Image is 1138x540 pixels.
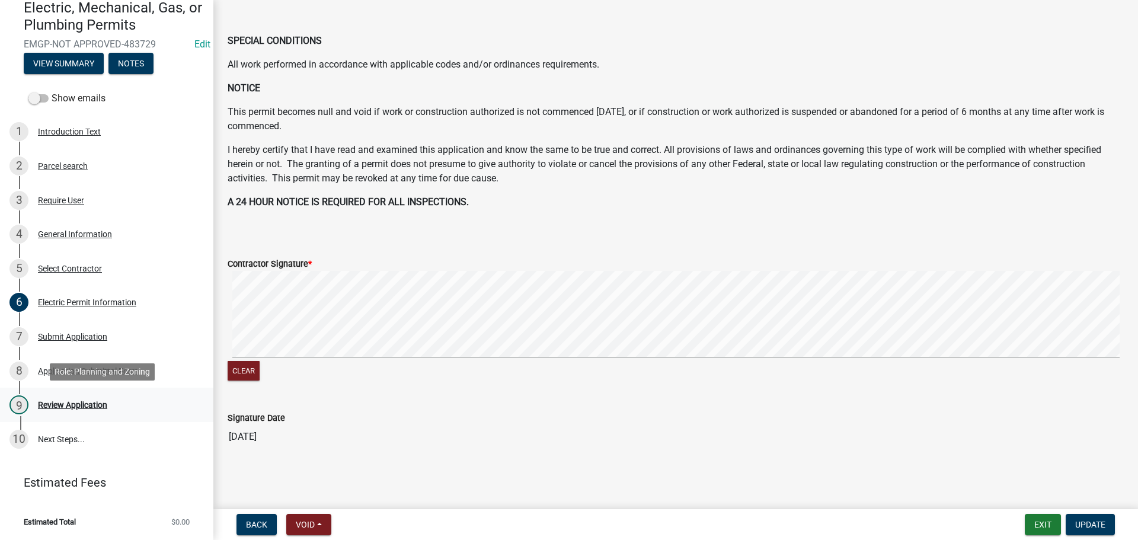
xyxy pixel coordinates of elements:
button: Notes [108,53,154,74]
div: General Information [38,230,112,238]
span: Estimated Total [24,518,76,526]
div: 5 [9,259,28,278]
strong: A 24 HOUR NOTICE IS REQUIRED FOR ALL INSPECTIONS. [228,196,469,207]
strong: NOTICE [228,82,260,94]
wm-modal-confirm: Notes [108,59,154,69]
div: 4 [9,225,28,244]
div: Parcel search [38,162,88,170]
button: Exit [1025,514,1061,535]
div: 10 [9,430,28,449]
span: Update [1075,520,1105,529]
div: Select Contractor [38,264,102,273]
p: This permit becomes null and void if work or construction authorized is not commenced [DATE], or ... [228,105,1124,133]
wm-modal-confirm: Summary [24,59,104,69]
span: Void [296,520,315,529]
button: Update [1066,514,1115,535]
div: Application Submittal Form [38,367,138,375]
div: Submit Application [38,333,107,341]
label: Show emails [28,91,106,106]
span: Back [246,520,267,529]
button: View Summary [24,53,104,74]
a: Edit [194,39,210,50]
p: All work performed in accordance with applicable codes and/or ordinances requirements. [228,57,1124,72]
p: I hereby certify that I have read and examined this application and know the same to be true and ... [228,143,1124,186]
label: Signature Date [228,414,285,423]
div: Require User [38,196,84,205]
a: Estimated Fees [9,471,194,494]
button: Clear [228,361,260,381]
div: 6 [9,293,28,312]
div: Introduction Text [38,127,101,136]
div: 7 [9,327,28,346]
span: $0.00 [171,518,190,526]
strong: SPECIAL CONDITIONS [228,35,322,46]
div: 1 [9,122,28,141]
div: Review Application [38,401,107,409]
div: Role: Planning and Zoning [50,363,155,381]
span: EMGP-NOT APPROVED-483729 [24,39,190,50]
wm-modal-confirm: Edit Application Number [194,39,210,50]
div: Electric Permit Information [38,298,136,306]
label: Contractor Signature [228,260,312,269]
div: 2 [9,156,28,175]
div: 9 [9,395,28,414]
div: 8 [9,362,28,381]
button: Void [286,514,331,535]
button: Back [236,514,277,535]
div: 3 [9,191,28,210]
